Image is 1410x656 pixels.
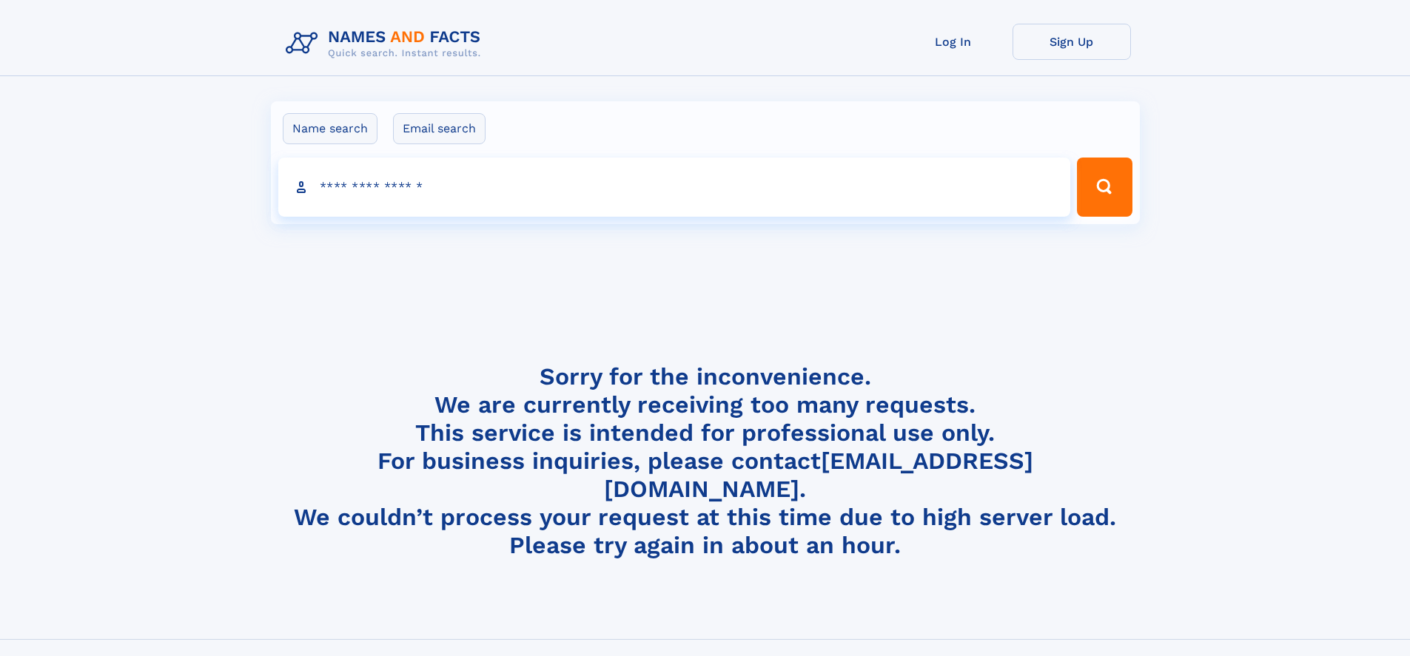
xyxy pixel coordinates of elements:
[1077,158,1132,217] button: Search Button
[1013,24,1131,60] a: Sign Up
[280,362,1131,560] h4: Sorry for the inconvenience. We are currently receiving too many requests. This service is intend...
[894,24,1013,60] a: Log In
[283,113,377,144] label: Name search
[278,158,1071,217] input: search input
[393,113,486,144] label: Email search
[280,24,493,64] img: Logo Names and Facts
[604,447,1033,503] a: [EMAIL_ADDRESS][DOMAIN_NAME]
